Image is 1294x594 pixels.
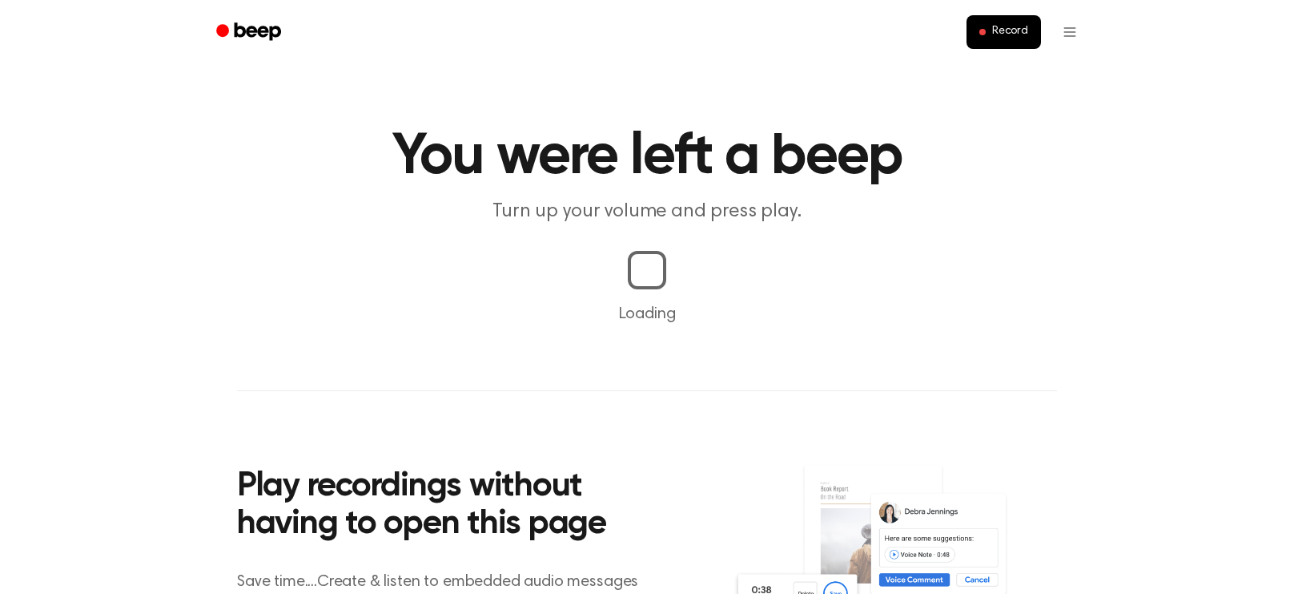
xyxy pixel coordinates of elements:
[1051,13,1089,51] button: Open menu
[237,128,1057,186] h1: You were left a beep
[966,15,1041,49] button: Record
[19,302,1275,326] p: Loading
[205,17,295,48] a: Beep
[992,25,1028,39] span: Record
[237,468,669,544] h2: Play recordings without having to open this page
[340,199,954,225] p: Turn up your volume and press play.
